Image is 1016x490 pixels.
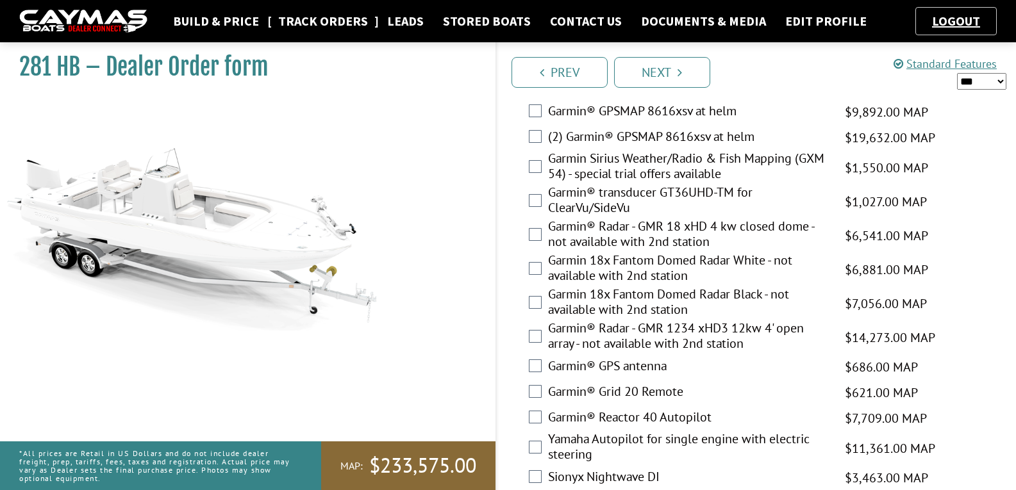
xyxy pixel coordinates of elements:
[845,192,927,211] span: $1,027.00 MAP
[548,286,829,320] label: Garmin 18x Fantom Domed Radar Black - not available with 2nd station
[926,13,987,29] a: Logout
[779,13,873,29] a: Edit Profile
[272,13,374,29] a: Track Orders
[845,226,928,245] span: $6,541.00 MAP
[321,441,496,490] a: MAP:$233,575.00
[635,13,772,29] a: Documents & Media
[845,328,935,347] span: $14,273.00 MAP
[548,184,829,218] label: Garmin® transducer GT36UHD-TM for ClearVu/SideVu
[19,443,292,489] p: *All prices are Retail in US Dollars and do not include dealer freight, prep, tariffs, fees, taxe...
[437,13,537,29] a: Stored Boats
[614,57,710,88] a: Next
[845,383,918,402] span: $621.00 MAP
[845,409,927,428] span: $7,709.00 MAP
[845,158,928,177] span: $1,550.00 MAP
[340,459,363,473] span: MAP:
[845,439,935,458] span: $11,361.00 MAP
[548,409,829,428] label: Garmin® Reactor 40 Autopilot
[548,151,829,184] label: Garmin Sirius Weather/Radio & Fish Mapping (GXM 54) - special trial offers available
[548,469,829,487] label: Sionyx Nightwave DI
[548,103,829,122] label: Garmin® GPSMAP 8616xsv at helm
[845,294,927,313] span: $7,056.00 MAP
[548,129,829,147] label: (2) Garmin® GPSMAP 8616xsv at helm
[845,128,935,147] span: $19,632.00 MAP
[167,13,265,29] a: Build & Price
[512,57,608,88] a: Prev
[19,10,147,33] img: caymas-dealer-connect-2ed40d3bc7270c1d8d7ffb4b79bf05adc795679939227970def78ec6f6c03838.gif
[19,53,463,81] h1: 281 HB – Dealer Order form
[381,13,430,29] a: Leads
[845,102,928,122] span: $9,892.00 MAP
[544,13,628,29] a: Contact Us
[548,358,829,377] label: Garmin® GPS antenna
[845,357,918,377] span: $686.00 MAP
[548,252,829,286] label: Garmin 18x Fantom Domed Radar White - not available with 2nd station
[548,384,829,402] label: Garmin® Grid 20 Remote
[845,260,928,279] span: $6,881.00 MAP
[548,218,829,252] label: Garmin® Radar - GMR 18 xHD 4 kw closed dome - not available with 2nd station
[845,468,928,487] span: $3,463.00 MAP
[548,320,829,354] label: Garmin® Radar - GMR 1234 xHD3 12kw 4' open array - not available with 2nd station
[894,56,997,71] a: Standard Features
[548,431,829,465] label: Yamaha Autopilot for single engine with electric steering
[369,452,476,479] span: $233,575.00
